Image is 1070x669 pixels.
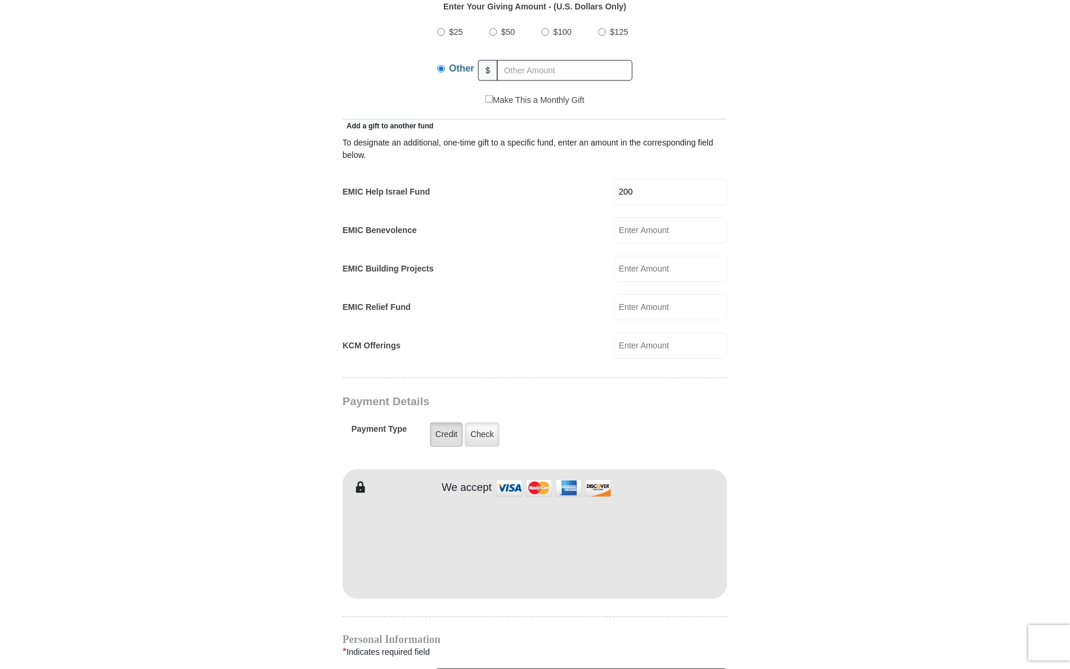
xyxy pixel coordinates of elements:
label: Make This a Monthly Gift [485,94,585,106]
label: EMIC Building Projects [343,263,434,276]
h5: Payment Type [352,425,407,441]
label: EMIC Help Israel Fund [343,186,430,199]
label: Check [465,423,499,447]
input: Make This a Monthly Gift [485,95,493,103]
input: Other Amount [497,60,633,81]
label: EMIC Relief Fund [343,302,411,314]
input: Enter Amount [614,295,727,321]
span: $25 [449,27,463,37]
strong: Enter Your Giving Amount - (U.S. Dollars Only) [443,2,626,11]
h4: Personal Information [343,635,727,645]
input: Enter Amount [614,256,727,282]
input: Enter Amount [614,333,727,359]
span: $ [478,60,498,81]
h4: We accept [442,482,492,495]
div: To designate an additional, one-time gift to a specific fund, enter an amount in the correspondin... [343,137,727,162]
label: EMIC Benevolence [343,225,417,237]
span: Other [449,63,475,73]
h3: Payment Details [343,396,644,409]
input: Enter Amount [614,179,727,205]
label: KCM Offerings [343,340,401,353]
span: Add a gift to another fund [343,122,434,131]
img: credit cards accepted [495,476,613,501]
span: $50 [501,27,515,37]
span: $125 [610,27,629,37]
span: $100 [553,27,572,37]
input: Enter Amount [614,218,727,244]
label: Credit [430,423,463,447]
div: Indicates required field [343,645,727,660]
